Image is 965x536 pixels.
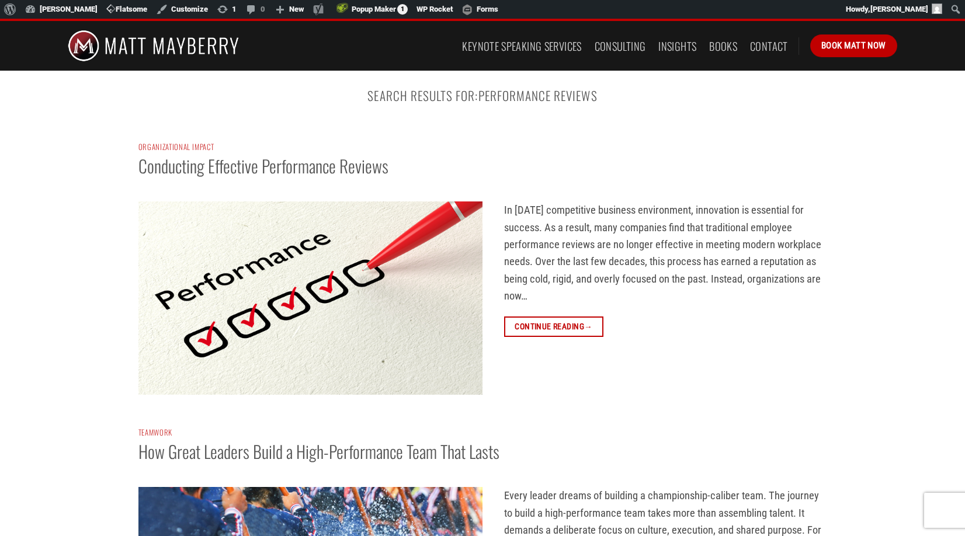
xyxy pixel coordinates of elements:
[821,39,886,53] span: Book Matt Now
[462,36,581,57] a: Keynote Speaking Services
[138,438,499,464] a: How Great Leaders Build a High-Performance Team That Lasts
[584,320,592,333] span: →
[810,34,897,57] a: Book Matt Now
[138,201,827,305] p: In [DATE] competitive business environment, innovation is essential for success. As a result, man...
[397,4,408,15] span: 1
[68,21,239,71] img: Matt Mayberry
[709,36,737,57] a: Books
[138,427,172,438] a: Teamwork
[478,86,598,105] span: performance reviews
[504,316,603,337] a: Continue reading→
[658,36,696,57] a: Insights
[138,153,388,179] a: Conducting Effective Performance Reviews
[138,141,214,152] a: Organizational Impact
[595,36,646,57] a: Consulting
[68,88,897,103] h1: Search Results for:
[138,201,483,395] img: performance reviews managers
[750,36,788,57] a: Contact
[870,5,928,13] span: [PERSON_NAME]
